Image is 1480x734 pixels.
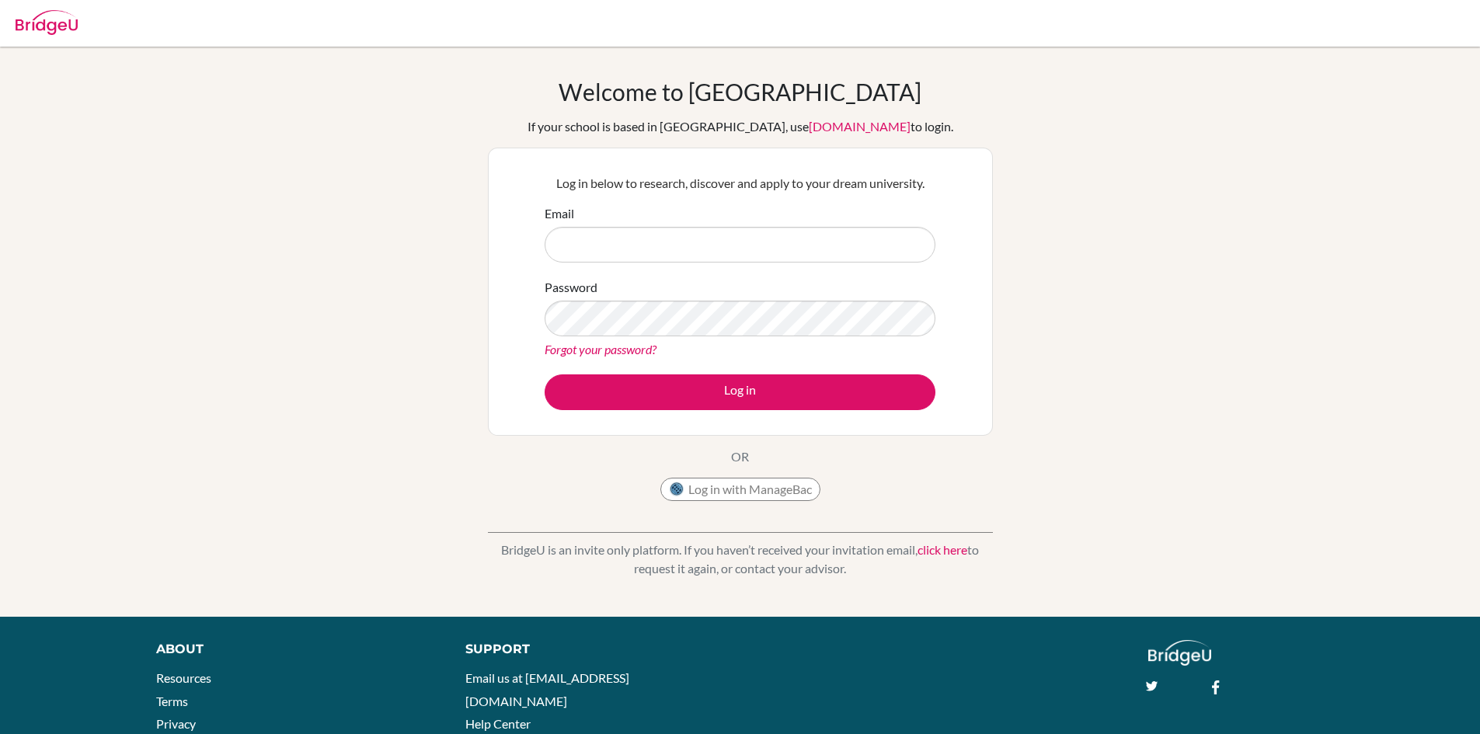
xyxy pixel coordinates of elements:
[660,478,820,501] button: Log in with ManageBac
[559,78,921,106] h1: Welcome to [GEOGRAPHIC_DATA]
[809,119,911,134] a: [DOMAIN_NAME]
[528,117,953,136] div: If your school is based in [GEOGRAPHIC_DATA], use to login.
[545,174,935,193] p: Log in below to research, discover and apply to your dream university.
[465,716,531,731] a: Help Center
[488,541,993,578] p: BridgeU is an invite only platform. If you haven’t received your invitation email, to request it ...
[918,542,967,557] a: click here
[1148,640,1211,666] img: logo_white@2x-f4f0deed5e89b7ecb1c2cc34c3e3d731f90f0f143d5ea2071677605dd97b5244.png
[156,640,430,659] div: About
[16,10,78,35] img: Bridge-U
[545,342,656,357] a: Forgot your password?
[156,670,211,685] a: Resources
[156,694,188,708] a: Terms
[545,278,597,297] label: Password
[545,374,935,410] button: Log in
[545,204,574,223] label: Email
[731,447,749,466] p: OR
[465,640,722,659] div: Support
[465,670,629,708] a: Email us at [EMAIL_ADDRESS][DOMAIN_NAME]
[156,716,196,731] a: Privacy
